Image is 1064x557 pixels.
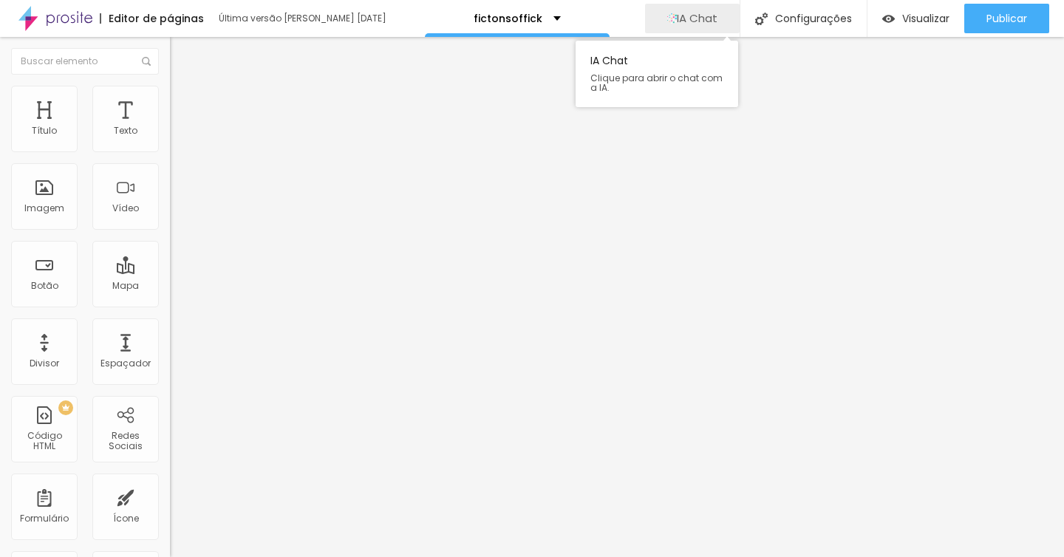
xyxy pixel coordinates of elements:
span: IA Chat [677,12,717,24]
img: view-1.svg [882,13,895,25]
iframe: Editor [170,37,1064,557]
div: Imagem [24,203,64,213]
div: Título [32,126,57,136]
div: Editor de páginas [100,13,204,24]
span: Visualizar [902,13,949,24]
div: Divisor [30,358,59,369]
div: Vídeo [112,203,139,213]
div: Formulário [20,513,69,524]
img: AI [667,13,677,24]
span: Publicar [986,13,1027,24]
button: AIIA Chat [645,4,740,33]
button: Publicar [964,4,1049,33]
span: Clique para abrir o chat com a IA. [590,73,723,92]
div: Mapa [112,281,139,291]
div: Ícone [113,513,139,524]
img: Icone [142,57,151,66]
div: Redes Sociais [96,431,154,452]
div: IA Chat [576,41,738,107]
div: Espaçador [100,358,151,369]
p: fictonsoffick [474,13,542,24]
div: Botão [31,281,58,291]
input: Buscar elemento [11,48,159,75]
div: Texto [114,126,137,136]
img: Icone [755,13,768,25]
button: Visualizar [867,4,964,33]
div: Última versão [PERSON_NAME] [DATE] [219,14,389,23]
div: Código HTML [15,431,73,452]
